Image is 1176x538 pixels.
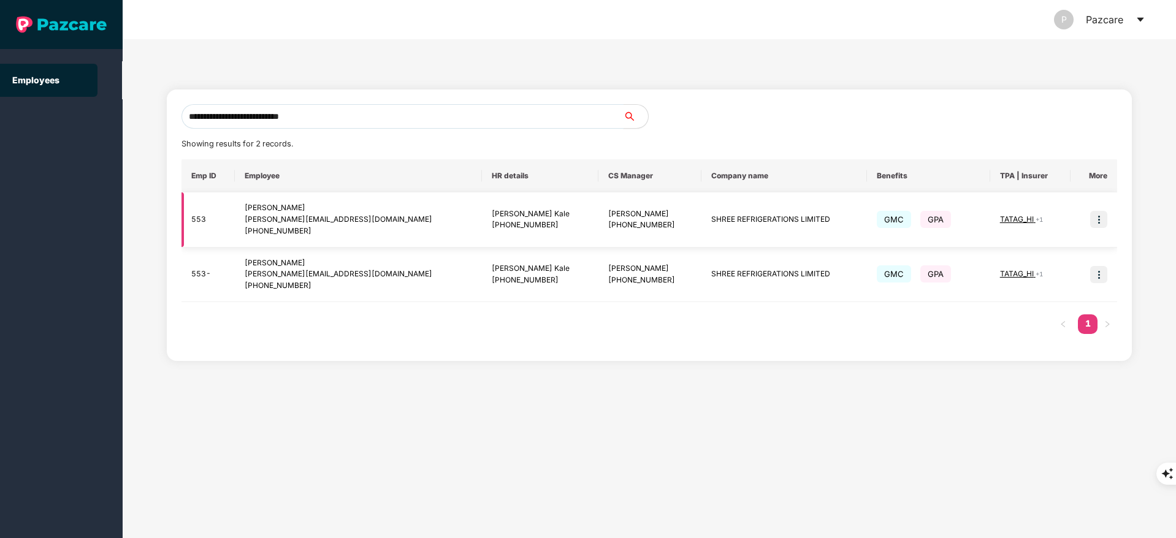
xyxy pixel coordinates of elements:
li: Next Page [1098,314,1117,334]
th: More [1071,159,1117,192]
div: [PHONE_NUMBER] [245,225,473,237]
th: Employee [235,159,483,192]
div: [PERSON_NAME] [245,202,473,214]
span: GPA [920,265,951,282]
th: TPA | Insurer [990,159,1071,192]
div: [PHONE_NUMBER] [245,280,473,292]
span: TATAG_HI [1000,269,1036,278]
div: [PHONE_NUMBER] [608,275,692,286]
td: 553 [181,192,235,248]
a: Employees [12,75,59,85]
th: Company name [701,159,867,192]
div: [PHONE_NUMBER] [492,275,589,286]
span: P [1061,10,1067,29]
td: 553- [181,248,235,303]
span: GMC [877,265,911,282]
span: + 1 [1036,216,1043,223]
button: right [1098,314,1117,334]
div: [PERSON_NAME] [608,208,692,220]
span: TATAG_HI [1000,214,1036,224]
button: search [623,104,649,129]
div: [PHONE_NUMBER] [492,219,589,231]
span: GMC [877,211,911,228]
div: [PERSON_NAME] Kale [492,263,589,275]
td: SHREE REFRIGERATIONS LIMITED [701,192,867,248]
span: Showing results for 2 records. [181,139,293,148]
a: 1 [1078,314,1098,333]
div: [PERSON_NAME] Kale [492,208,589,220]
img: icon [1090,211,1107,228]
img: icon [1090,266,1107,283]
th: HR details [482,159,598,192]
span: GPA [920,211,951,228]
span: caret-down [1136,15,1145,25]
div: [PHONE_NUMBER] [608,219,692,231]
th: CS Manager [598,159,701,192]
span: right [1104,320,1111,328]
li: Previous Page [1053,314,1073,334]
div: [PERSON_NAME][EMAIL_ADDRESS][DOMAIN_NAME] [245,214,473,225]
span: + 1 [1036,270,1043,278]
th: Emp ID [181,159,235,192]
button: left [1053,314,1073,334]
span: search [623,112,648,121]
div: [PERSON_NAME] [608,263,692,275]
th: Benefits [867,159,990,192]
td: SHREE REFRIGERATIONS LIMITED [701,248,867,303]
div: [PERSON_NAME][EMAIL_ADDRESS][DOMAIN_NAME] [245,268,473,280]
li: 1 [1078,314,1098,334]
span: left [1060,320,1067,328]
div: [PERSON_NAME] [245,257,473,269]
